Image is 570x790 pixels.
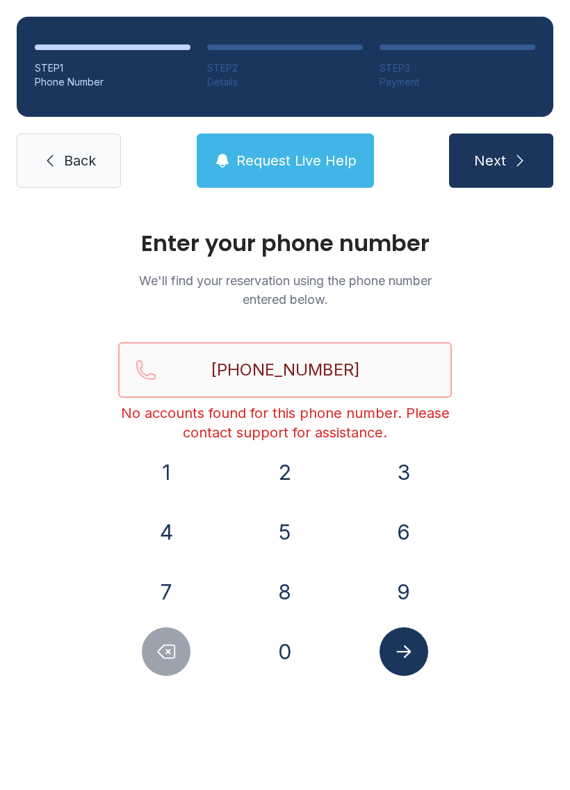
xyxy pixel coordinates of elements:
button: 4 [142,508,190,556]
button: 7 [142,567,190,616]
button: 8 [261,567,309,616]
input: Reservation phone number [118,342,452,398]
button: 5 [261,508,309,556]
button: Submit lookup form [380,627,428,676]
div: STEP 3 [380,61,535,75]
div: Details [207,75,363,89]
div: Phone Number [35,75,190,89]
button: 0 [261,627,309,676]
button: 1 [142,448,190,497]
p: We'll find your reservation using the phone number entered below. [118,271,452,309]
span: Next [474,151,506,170]
button: Delete number [142,627,190,676]
h1: Enter your phone number [118,232,452,255]
span: Back [64,151,96,170]
button: 6 [380,508,428,556]
button: 3 [380,448,428,497]
div: No accounts found for this phone number. Please contact support for assistance. [118,403,452,442]
button: 9 [380,567,428,616]
button: 2 [261,448,309,497]
div: STEP 1 [35,61,190,75]
span: Request Live Help [236,151,357,170]
div: Payment [380,75,535,89]
div: STEP 2 [207,61,363,75]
